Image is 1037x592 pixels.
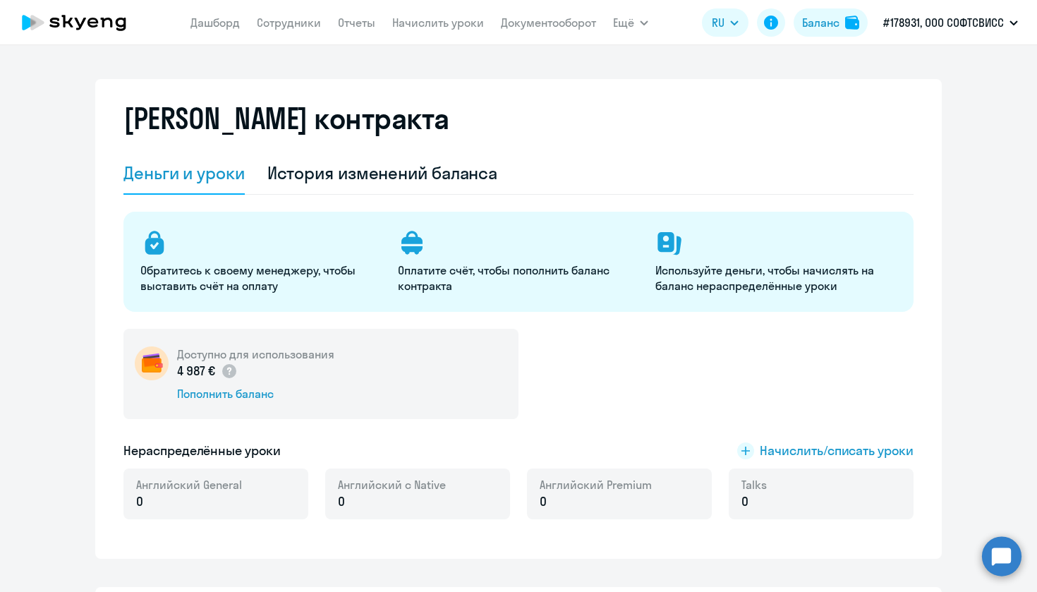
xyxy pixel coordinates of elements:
div: Деньги и уроки [123,162,245,184]
span: 0 [136,493,143,511]
span: 0 [338,493,345,511]
button: Балансbalance [794,8,868,37]
a: Дашборд [190,16,240,30]
div: Пополнить баланс [177,386,334,401]
span: 0 [540,493,547,511]
p: Оплатите счёт, чтобы пополнить баланс контракта [398,262,638,294]
a: Отчеты [338,16,375,30]
p: #178931, ООО СОФТСВИСС [883,14,1004,31]
p: Используйте деньги, чтобы начислять на баланс нераспределённые уроки [655,262,896,294]
div: История изменений баланса [267,162,498,184]
span: Английский General [136,477,242,493]
span: Английский с Native [338,477,446,493]
span: RU [712,14,724,31]
img: wallet-circle.png [135,346,169,380]
a: Документооборот [501,16,596,30]
span: 0 [741,493,748,511]
h5: Нераспределённые уроки [123,442,281,460]
button: Ещё [613,8,648,37]
button: #178931, ООО СОФТСВИСС [876,6,1025,40]
h5: Доступно для использования [177,346,334,362]
button: RU [702,8,748,37]
span: Начислить/списать уроки [760,442,914,460]
span: Английский Premium [540,477,652,493]
span: Talks [741,477,767,493]
div: Баланс [802,14,839,31]
span: Ещё [613,14,634,31]
h2: [PERSON_NAME] контракта [123,102,449,135]
img: balance [845,16,859,30]
p: 4 987 € [177,362,238,380]
a: Сотрудники [257,16,321,30]
a: Начислить уроки [392,16,484,30]
p: Обратитесь к своему менеджеру, чтобы выставить счёт на оплату [140,262,381,294]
